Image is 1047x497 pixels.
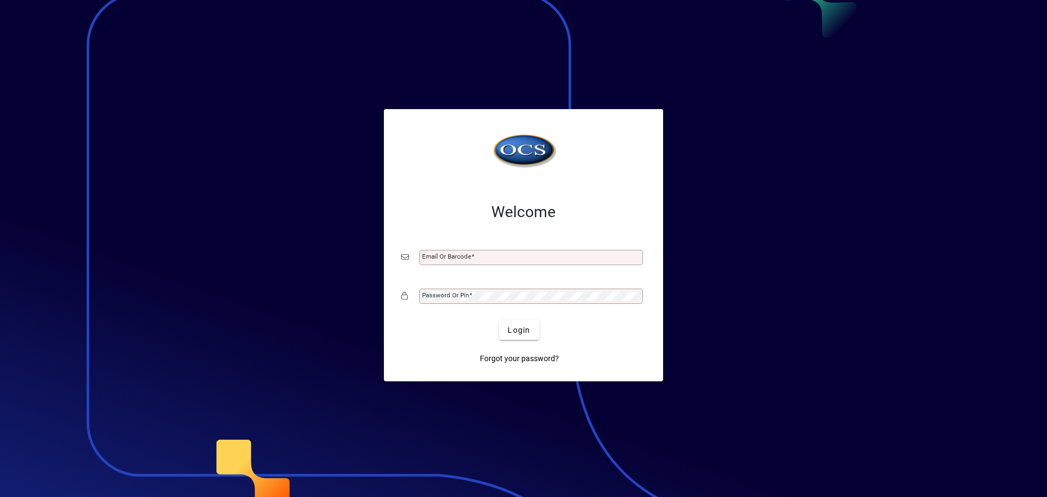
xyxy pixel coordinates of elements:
button: Login [499,320,539,340]
mat-label: Email or Barcode [422,253,471,260]
span: Login [508,325,530,336]
h2: Welcome [401,203,646,221]
span: Forgot your password? [480,353,559,364]
mat-label: Password or Pin [422,291,469,299]
a: Forgot your password? [476,349,563,368]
